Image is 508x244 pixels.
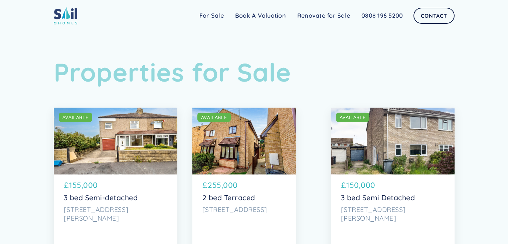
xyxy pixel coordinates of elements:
p: [STREET_ADDRESS] [202,205,286,214]
p: 150,000 [346,179,375,191]
p: £ [341,179,346,191]
a: Contact [413,8,454,24]
p: 3 bed Semi Detached [341,194,445,202]
div: AVAILABLE [340,114,366,121]
a: 0808 196 5200 [356,9,408,22]
p: [STREET_ADDRESS][PERSON_NAME] [341,205,445,222]
p: 155,000 [69,179,98,191]
p: 255,000 [208,179,238,191]
a: Book A Valuation [229,9,292,22]
p: 3 bed Semi-detached [64,194,167,202]
img: sail home logo colored [54,7,77,24]
div: AVAILABLE [201,114,227,121]
p: £ [202,179,207,191]
div: AVAILABLE [62,114,89,121]
a: Renovate for Sale [292,9,356,22]
p: £ [64,179,69,191]
a: For Sale [194,9,229,22]
p: 2 bed Terraced [202,194,286,202]
h1: Properties for Sale [54,57,455,87]
p: [STREET_ADDRESS][PERSON_NAME] [64,205,167,222]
